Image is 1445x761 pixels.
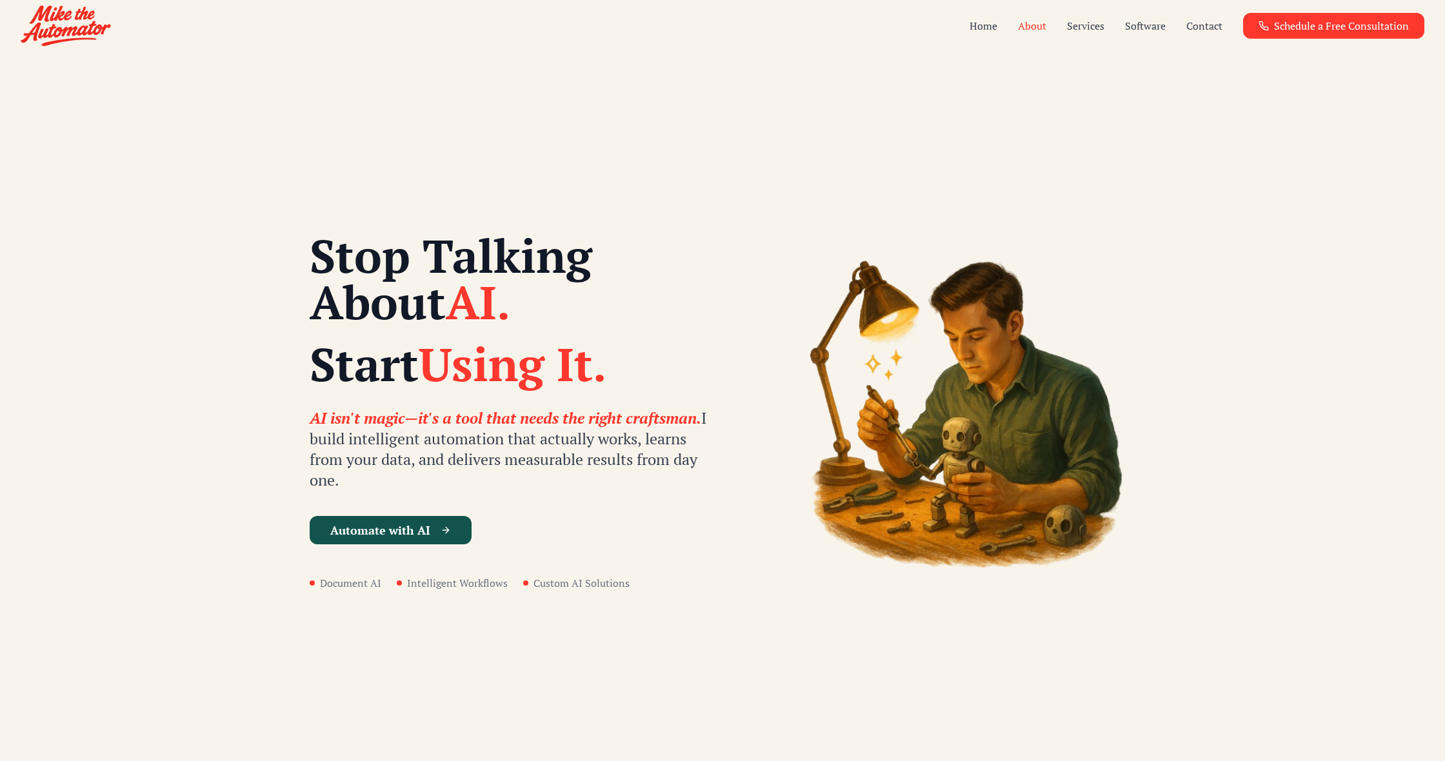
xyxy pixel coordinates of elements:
a: Contact [1186,18,1222,34]
p: I build intelligent automation that actually works, learns from your data, and delivers measurabl... [310,408,707,490]
span: Using It. [419,333,606,395]
a: Home [970,18,997,34]
span: Document AI [320,575,381,591]
span: AI isn't magic—it's a tool that needs the right craftsman. [310,408,701,428]
h1: Stop Talking About [310,232,707,387]
button: Software [1125,18,1166,34]
div: Start [310,341,707,387]
img: Mike the Automator [21,5,111,46]
span: AI. [446,271,510,333]
img: AI automation professional crafting intelligent solutions [805,246,1135,577]
span: Intelligent Workflows [407,575,508,591]
span: Custom AI Solutions [533,575,630,591]
button: Automate with AI [310,516,472,544]
a: About [1018,18,1046,34]
a: Schedule a Free Consultation [1243,13,1424,39]
button: Services [1067,18,1104,34]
